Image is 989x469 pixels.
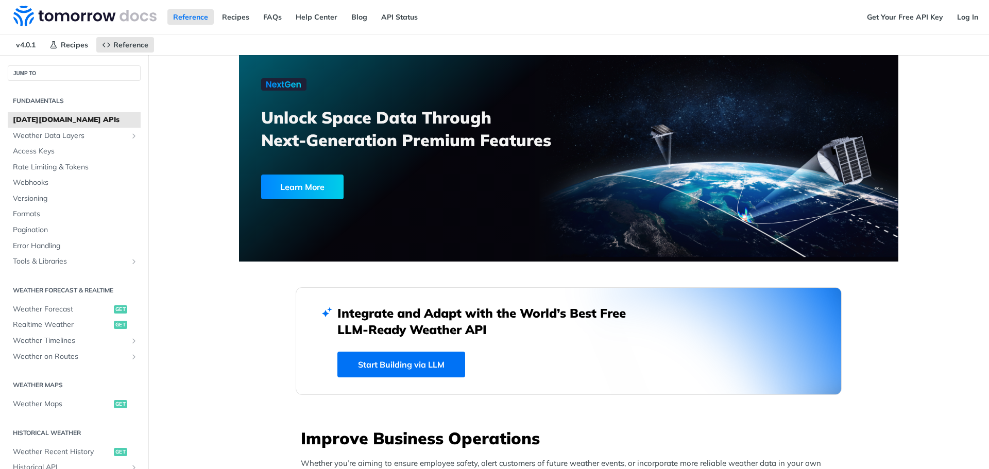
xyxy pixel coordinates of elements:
span: Access Keys [13,146,138,157]
a: Weather Mapsget [8,396,141,412]
a: Realtime Weatherget [8,317,141,333]
a: Blog [346,9,373,25]
a: Weather on RoutesShow subpages for Weather on Routes [8,349,141,364]
a: Weather Recent Historyget [8,444,141,460]
a: Webhooks [8,175,141,190]
a: Log In [951,9,984,25]
span: Recipes [61,40,88,49]
a: Rate Limiting & Tokens [8,160,141,175]
span: Webhooks [13,178,138,188]
span: Weather on Routes [13,352,127,362]
a: API Status [376,9,423,25]
span: Weather Forecast [13,304,111,315]
button: JUMP TO [8,65,141,81]
span: Rate Limiting & Tokens [13,162,138,172]
span: Reference [113,40,148,49]
div: Learn More [261,175,344,199]
span: get [114,400,127,408]
a: Recipes [216,9,255,25]
a: Access Keys [8,144,141,159]
h3: Improve Business Operations [301,427,842,449]
a: Recipes [44,37,94,53]
span: Pagination [13,225,138,235]
span: Realtime Weather [13,320,111,330]
a: Weather Forecastget [8,302,141,317]
span: Error Handling [13,241,138,251]
span: [DATE][DOMAIN_NAME] APIs [13,115,138,125]
a: Error Handling [8,238,141,254]
h2: Integrate and Adapt with the World’s Best Free LLM-Ready Weather API [337,305,641,338]
a: Get Your Free API Key [861,9,949,25]
span: v4.0.1 [10,37,41,53]
button: Show subpages for Weather Data Layers [130,132,138,140]
span: Weather Data Layers [13,131,127,141]
a: Formats [8,206,141,222]
span: Versioning [13,194,138,204]
span: get [114,448,127,456]
span: Tools & Libraries [13,256,127,267]
a: Start Building via LLM [337,352,465,377]
button: Show subpages for Weather Timelines [130,337,138,345]
h2: Fundamentals [8,96,141,106]
a: Reference [167,9,214,25]
span: Weather Timelines [13,336,127,346]
a: Tools & LibrariesShow subpages for Tools & Libraries [8,254,141,269]
a: FAQs [258,9,287,25]
a: Learn More [261,175,516,199]
img: Tomorrow.io Weather API Docs [13,6,157,26]
a: Help Center [290,9,343,25]
span: get [114,305,127,314]
span: get [114,321,127,329]
span: Weather Maps [13,399,111,409]
img: NextGen [261,78,306,91]
h2: Historical Weather [8,428,141,438]
h2: Weather Maps [8,380,141,390]
a: Pagination [8,222,141,238]
a: Weather TimelinesShow subpages for Weather Timelines [8,333,141,349]
button: Show subpages for Weather on Routes [130,353,138,361]
h2: Weather Forecast & realtime [8,286,141,295]
span: Weather Recent History [13,447,111,457]
h3: Unlock Space Data Through Next-Generation Premium Features [261,106,580,151]
a: [DATE][DOMAIN_NAME] APIs [8,112,141,128]
button: Show subpages for Tools & Libraries [130,257,138,266]
span: Formats [13,209,138,219]
a: Weather Data LayersShow subpages for Weather Data Layers [8,128,141,144]
a: Versioning [8,191,141,206]
a: Reference [96,37,154,53]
